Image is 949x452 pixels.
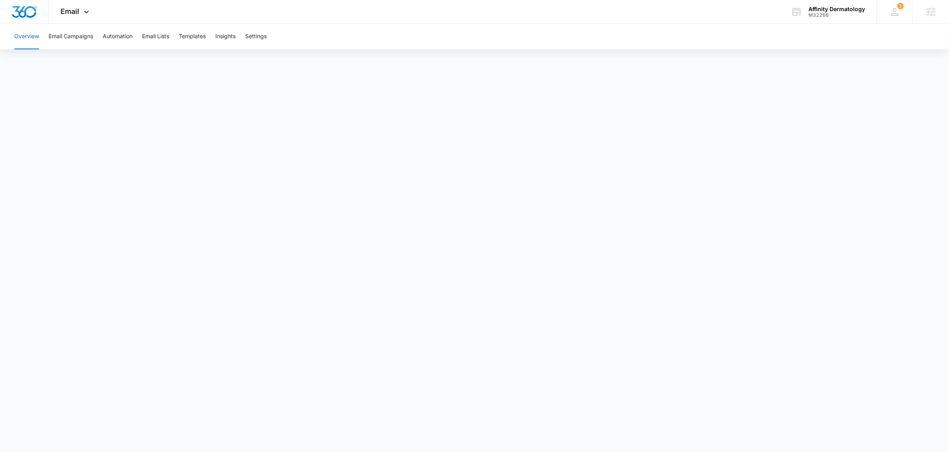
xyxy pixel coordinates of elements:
div: account name [808,6,865,12]
button: Email Campaigns [49,24,93,49]
span: Email [61,7,80,16]
div: notifications count [897,3,904,9]
div: account id [808,12,865,18]
button: Email Lists [142,24,169,49]
button: Templates [179,24,206,49]
span: 1 [897,3,904,9]
button: Settings [245,24,267,49]
button: Automation [103,24,133,49]
button: Insights [215,24,236,49]
button: Overview [14,24,39,49]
